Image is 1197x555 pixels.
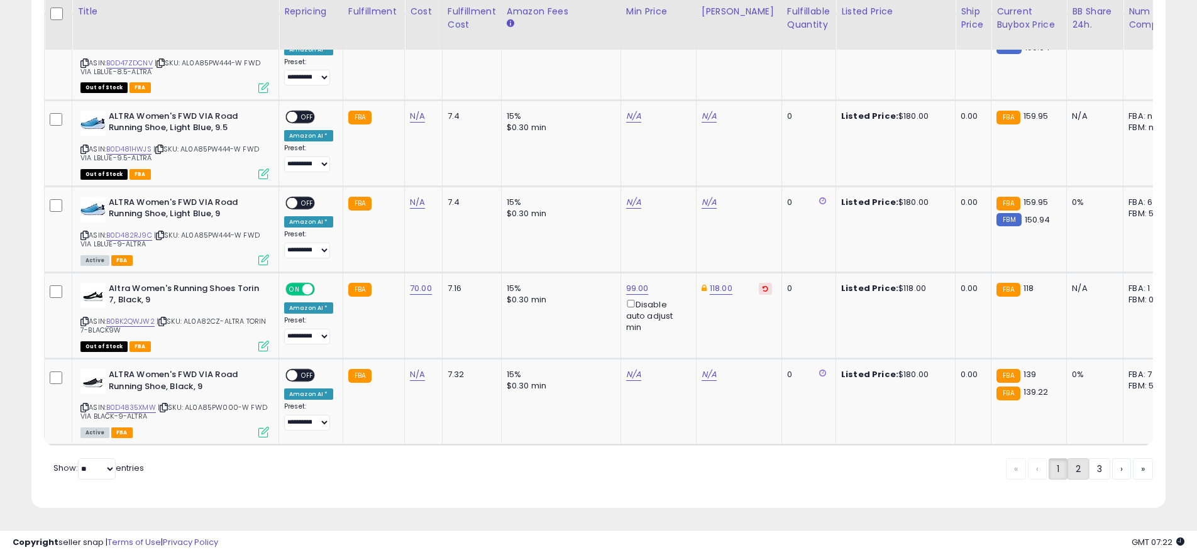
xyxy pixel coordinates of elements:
[410,110,425,123] a: N/A
[1025,41,1051,53] span: 150.94
[13,537,218,549] div: seller snap | |
[284,302,333,314] div: Amazon AI *
[1072,197,1113,208] div: 0%
[996,5,1061,31] div: Current Buybox Price
[410,196,425,209] a: N/A
[1089,458,1110,480] a: 3
[996,283,1020,297] small: FBA
[348,283,372,297] small: FBA
[106,144,152,155] a: B0D481HWJS
[80,283,106,308] img: 31K8Snwk1jL._SL40_.jpg
[348,5,399,18] div: Fulfillment
[80,197,269,264] div: ASIN:
[841,283,946,294] div: $118.00
[130,341,151,352] span: FBA
[448,111,492,122] div: 7.4
[448,5,496,31] div: Fulfillment Cost
[507,369,611,380] div: 15%
[1132,536,1184,548] span: 2025-08-12 07:22 GMT
[996,111,1020,124] small: FBA
[284,402,333,431] div: Preset:
[297,370,317,381] span: OFF
[1067,458,1089,480] a: 2
[80,169,128,180] span: All listings that are currently out of stock and unavailable for purchase on Amazon
[1023,368,1036,380] span: 139
[53,462,144,474] span: Show: entries
[841,196,898,208] b: Listed Price:
[80,230,260,249] span: | SKU: AL0A85PW444-W FWD VIA LBLUE-9-ALTRA
[80,197,106,222] img: 413YIq1bByL._SL40_.jpg
[80,111,106,136] img: 413YIq1bByL._SL40_.jpg
[507,122,611,133] div: $0.30 min
[787,369,826,380] div: 0
[130,169,151,180] span: FBA
[111,255,133,266] span: FBA
[1128,208,1170,219] div: FBM: 5
[507,197,611,208] div: 15%
[297,197,317,208] span: OFF
[702,5,776,18] div: [PERSON_NAME]
[961,197,981,208] div: 0.00
[284,216,333,228] div: Amazon AI *
[1049,458,1067,480] a: 1
[287,283,302,294] span: ON
[841,111,946,122] div: $180.00
[841,197,946,208] div: $180.00
[448,369,492,380] div: 7.32
[80,427,109,438] span: All listings currently available for purchase on Amazon
[448,197,492,208] div: 7.4
[841,5,950,18] div: Listed Price
[284,5,338,18] div: Repricing
[626,110,641,123] a: N/A
[1120,463,1123,475] span: ›
[80,316,267,335] span: | SKU: AL0A82CZ-ALTRA TORIN 7-BLACK9W
[626,282,649,295] a: 99.00
[1025,214,1051,226] span: 150.94
[841,368,898,380] b: Listed Price:
[1023,386,1049,398] span: 139.22
[626,5,691,18] div: Min Price
[787,197,826,208] div: 0
[996,197,1020,211] small: FBA
[130,82,151,93] span: FBA
[80,402,267,421] span: | SKU: AL0A85PW000-W FWD VIA BLACK-9-ALTRA
[1072,111,1113,122] div: N/A
[1128,380,1170,392] div: FBM: 5
[1128,294,1170,305] div: FBM: 0
[787,111,826,122] div: 0
[507,283,611,294] div: 15%
[841,369,946,380] div: $180.00
[448,283,492,294] div: 7.16
[702,368,717,381] a: N/A
[996,369,1020,383] small: FBA
[80,144,259,163] span: | SKU: AL0A85PW444-W FWD VIA LBLUE-9.5-ALTRA
[80,58,260,77] span: | SKU: AL0A85PW444-W FWD VIA LBLUE-8.5-ALTRA
[507,5,615,18] div: Amazon Fees
[348,197,372,211] small: FBA
[284,130,333,141] div: Amazon AI *
[109,197,262,223] b: ALTRA Women's FWD VIA Road Running Shoe, Light Blue, 9
[507,380,611,392] div: $0.30 min
[80,82,128,93] span: All listings that are currently out of stock and unavailable for purchase on Amazon
[961,111,981,122] div: 0.00
[702,196,717,209] a: N/A
[626,196,641,209] a: N/A
[410,282,432,295] a: 70.00
[80,341,128,352] span: All listings that are currently out of stock and unavailable for purchase on Amazon
[80,111,269,178] div: ASIN:
[961,5,986,31] div: Ship Price
[1128,197,1170,208] div: FBA: 6
[348,111,372,124] small: FBA
[284,144,333,172] div: Preset:
[996,387,1020,400] small: FBA
[787,5,830,31] div: Fulfillable Quantity
[80,369,106,394] img: 313arPZE1VL._SL40_.jpg
[80,255,109,266] span: All listings currently available for purchase on Amazon
[284,230,333,258] div: Preset:
[961,369,981,380] div: 0.00
[1128,283,1170,294] div: FBA: 1
[284,388,333,400] div: Amazon AI *
[1128,122,1170,133] div: FBM: n/a
[507,208,611,219] div: $0.30 min
[163,536,218,548] a: Privacy Policy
